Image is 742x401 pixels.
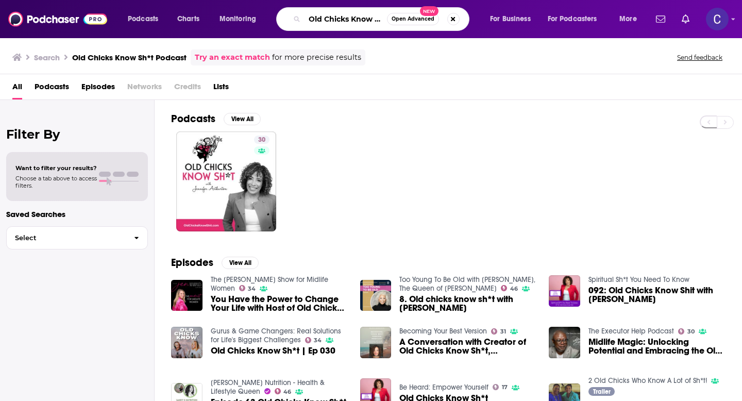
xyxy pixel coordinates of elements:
[272,52,361,63] span: for more precise results
[171,256,259,269] a: EpisodesView All
[510,287,518,291] span: 46
[211,378,325,396] a: Sandy K Nutrition - Health & Lifestyle Queen
[399,295,536,312] a: 8. Old chicks know sh*t with Jennifer Arthurton
[220,12,256,26] span: Monitoring
[171,280,203,311] img: You Have the Power to Change Your Life with Host of Old Chicks Know Sh*t Podcast, Jennifer Arthurton
[7,235,126,241] span: Select
[706,8,729,30] span: Logged in as publicityxxtina
[687,329,695,334] span: 30
[399,383,488,392] a: Be Heard: Empower Yourself
[15,175,97,189] span: Choose a tab above to access filters.
[121,11,172,27] button: open menu
[34,53,60,62] h3: Search
[588,286,726,304] span: 092: Old Chicks Know Shit with [PERSON_NAME]
[399,327,487,336] a: Becoming Your Best Version
[612,11,650,27] button: open menu
[224,113,261,125] button: View All
[706,8,729,30] button: Show profile menu
[305,11,387,27] input: Search podcasts, credits, & more...
[588,286,726,304] a: 092: Old Chicks Know Shit with Jennifer Arthurton
[128,12,158,26] span: Podcasts
[171,112,261,125] a: PodcastsView All
[420,6,439,16] span: New
[171,256,213,269] h2: Episodes
[652,10,669,28] a: Show notifications dropdown
[387,13,439,25] button: Open AdvancedNew
[211,295,348,312] span: You Have the Power to Change Your Life with Host of Old Chicks Know Sh*t Podcast, [PERSON_NAME]
[195,52,270,63] a: Try an exact match
[81,78,115,99] a: Episodes
[501,285,518,291] a: 46
[239,285,256,291] a: 34
[286,7,479,31] div: Search podcasts, credits, & more...
[12,78,22,99] a: All
[399,338,536,355] a: A Conversation with Creator of Old Chicks Know Sh*t, Jennifer Arthurton
[593,389,611,395] span: Trailer
[211,295,348,312] a: You Have the Power to Change Your Life with Host of Old Chicks Know Sh*t Podcast, Jennifer Arthurton
[6,226,148,249] button: Select
[392,16,434,22] span: Open Advanced
[211,346,335,355] a: Old Chicks Know Sh*t | Ep 030
[258,135,265,145] span: 30
[360,327,392,358] img: A Conversation with Creator of Old Chicks Know Sh*t, Jennifer Arthurton
[211,275,328,293] a: The Jen Marples Show for Midlife Women
[275,388,292,394] a: 46
[588,327,674,336] a: The Executor Help Podcast
[283,390,291,394] span: 46
[500,329,506,334] span: 31
[549,327,580,358] img: Midlife Magic: Unlocking Potential and Embracing the Old Chicks Know Sh*t Mindset
[248,287,256,291] span: 34
[222,257,259,269] button: View All
[127,78,162,99] span: Networks
[493,384,508,390] a: 17
[213,78,229,99] a: Lists
[588,376,707,385] a: 2 Old Chicks Who Know A Lot of Sh*t!
[483,11,544,27] button: open menu
[6,209,148,219] p: Saved Searches
[177,12,199,26] span: Charts
[171,112,215,125] h2: Podcasts
[171,327,203,358] img: Old Chicks Know Sh*t | Ep 030
[8,9,107,29] img: Podchaser - Follow, Share and Rate Podcasts
[678,10,694,28] a: Show notifications dropdown
[502,385,508,390] span: 17
[549,275,580,307] img: 092: Old Chicks Know Shit with Jennifer Arthurton
[678,328,695,335] a: 30
[211,327,341,344] a: Gurus & Game Changers: Real Solutions for Life's Biggest Challenges
[706,8,729,30] img: User Profile
[491,328,506,335] a: 31
[176,131,276,231] a: 30
[674,53,726,62] button: Send feedback
[171,11,206,27] a: Charts
[399,338,536,355] span: A Conversation with Creator of Old Chicks Know Sh*t, [PERSON_NAME]
[490,12,531,26] span: For Business
[212,11,269,27] button: open menu
[35,78,69,99] a: Podcasts
[399,295,536,312] span: 8. Old chicks know sh*t with [PERSON_NAME]
[588,338,726,355] a: Midlife Magic: Unlocking Potential and Embracing the Old Chicks Know Sh*t Mindset
[72,53,187,62] h3: Old Chicks Know Sh*t Podcast
[360,280,392,311] img: 8. Old chicks know sh*t with Jennifer Arthurton
[15,164,97,172] span: Want to filter your results?
[588,275,689,284] a: Spiritual Sh*t You Need To Know
[619,12,637,26] span: More
[305,337,322,343] a: 34
[6,127,148,142] h2: Filter By
[174,78,201,99] span: Credits
[541,11,612,27] button: open menu
[254,136,269,144] a: 30
[314,338,322,343] span: 34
